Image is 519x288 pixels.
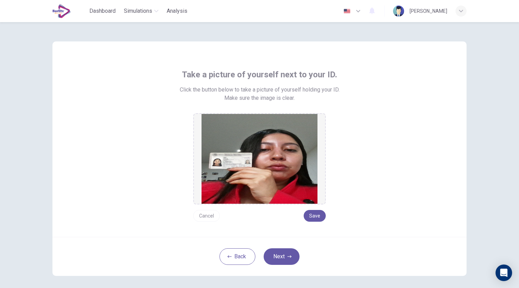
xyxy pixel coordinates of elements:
button: Next [264,248,300,265]
button: Simulations [121,5,161,17]
span: Click the button below to take a picture of yourself holding your ID. [180,86,340,94]
button: Cancel [193,210,220,222]
div: Open Intercom Messenger [496,265,512,281]
span: Simulations [124,7,152,15]
button: Back [219,248,255,265]
span: Dashboard [89,7,116,15]
a: EduSynch logo [52,4,87,18]
img: preview screemshot [202,114,317,204]
button: Dashboard [87,5,118,17]
img: EduSynch logo [52,4,71,18]
img: en [343,9,351,14]
span: Make sure the image is clear. [224,94,295,102]
img: Profile picture [393,6,404,17]
button: Save [304,210,326,222]
button: Analysis [164,5,190,17]
span: Take a picture of yourself next to your ID. [182,69,337,80]
span: Analysis [167,7,187,15]
div: [PERSON_NAME] [410,7,447,15]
